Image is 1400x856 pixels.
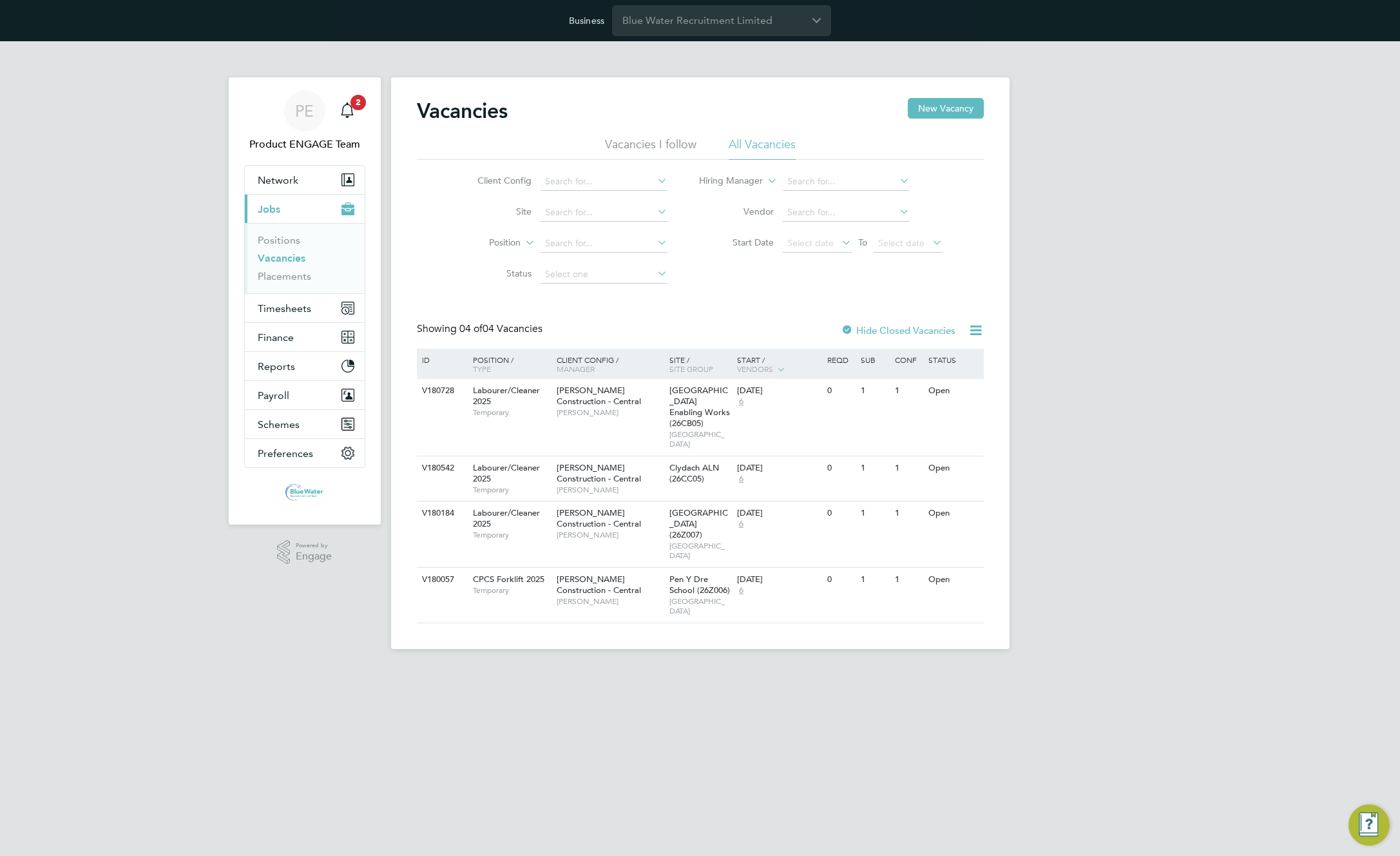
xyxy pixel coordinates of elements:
[557,485,663,495] span: [PERSON_NAME]
[463,349,553,380] div: Position /
[557,596,663,607] span: [PERSON_NAME]
[737,519,745,530] span: 6
[541,266,667,284] input: Select one
[669,541,731,561] span: [GEOGRAPHIC_DATA]
[296,540,332,551] span: Powered by
[258,302,311,315] span: Timesheets
[700,237,774,248] label: Start Date
[245,294,365,322] button: Timesheets
[557,364,595,374] span: Manager
[700,206,774,217] label: Vendor
[557,507,641,529] span: [PERSON_NAME] Construction - Central
[892,501,925,525] div: 1
[737,585,745,596] span: 6
[473,385,540,407] span: Labourer/Cleaner 2025
[459,322,483,335] span: 04 of
[824,456,858,480] div: 0
[841,324,955,336] label: Hide Closed Vacancies
[569,15,604,26] label: Business
[285,481,323,501] img: bluewaterwales-logo-retina.png
[258,389,289,402] span: Payroll
[473,530,550,540] span: Temporary
[417,98,508,124] h2: Vacancies
[258,234,300,246] a: Positions
[854,234,871,251] span: To
[245,410,365,438] button: Schemes
[473,462,540,484] span: Labourer/Cleaner 2025
[858,501,891,525] div: 1
[277,540,332,565] a: Powered byEngage
[419,349,464,371] div: ID
[858,379,891,403] div: 1
[417,322,545,336] div: Showing
[473,485,550,495] span: Temporary
[689,175,763,188] label: Hiring Manager
[473,585,550,596] span: Temporary
[605,137,696,160] li: Vacancies I follow
[669,462,719,484] span: Clydach ALN (26CC05)
[419,456,464,480] div: V180542
[258,252,305,264] a: Vacancies
[669,429,731,449] span: [GEOGRAPHIC_DATA]
[350,95,366,110] span: 2
[457,175,532,186] label: Client Config
[737,474,745,485] span: 6
[244,90,365,152] a: PEProduct ENGAGE Team
[737,463,821,474] div: [DATE]
[446,237,521,249] label: Position
[541,204,667,222] input: Search for...
[258,174,298,186] span: Network
[737,574,821,585] div: [DATE]
[557,407,663,418] span: [PERSON_NAME]
[245,323,365,351] button: Finance
[473,574,544,585] span: CPCS Forklift 2025
[824,568,858,592] div: 0
[258,418,300,431] span: Schemes
[473,407,550,418] span: Temporary
[737,385,821,396] div: [DATE]
[557,385,641,407] span: [PERSON_NAME] Construction - Central
[244,481,365,501] a: Go to home page
[787,237,834,249] span: Select date
[557,574,641,596] span: [PERSON_NAME] Construction - Central
[925,568,981,592] div: Open
[737,508,821,519] div: [DATE]
[729,137,796,160] li: All Vacancies
[1348,804,1390,846] button: Engage Resource Center
[245,439,365,467] button: Preferences
[258,331,294,344] span: Finance
[419,568,464,592] div: V180057
[245,381,365,409] button: Payroll
[669,364,713,374] span: Site Group
[334,90,360,131] a: 2
[925,501,981,525] div: Open
[258,203,280,215] span: Jobs
[541,173,667,191] input: Search for...
[737,396,745,407] span: 6
[734,349,824,381] div: Start /
[824,379,858,403] div: 0
[541,235,667,253] input: Search for...
[459,322,542,335] span: 04 Vacancies
[925,349,981,371] div: Status
[229,77,381,525] nav: Main navigation
[419,501,464,525] div: V180184
[419,379,464,403] div: V180728
[892,456,925,480] div: 1
[892,349,925,371] div: Conf
[258,360,295,373] span: Reports
[858,568,891,592] div: 1
[296,551,332,562] span: Engage
[925,456,981,480] div: Open
[892,568,925,592] div: 1
[892,379,925,403] div: 1
[669,596,731,616] span: [GEOGRAPHIC_DATA]
[244,137,365,152] span: Product ENGAGE Team
[925,379,981,403] div: Open
[557,462,641,484] span: [PERSON_NAME] Construction - Central
[858,456,891,480] div: 1
[669,574,730,596] span: Pen Y Dre School (26Z006)
[553,349,666,380] div: Client Config /
[473,507,540,529] span: Labourer/Cleaner 2025
[245,195,365,223] button: Jobs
